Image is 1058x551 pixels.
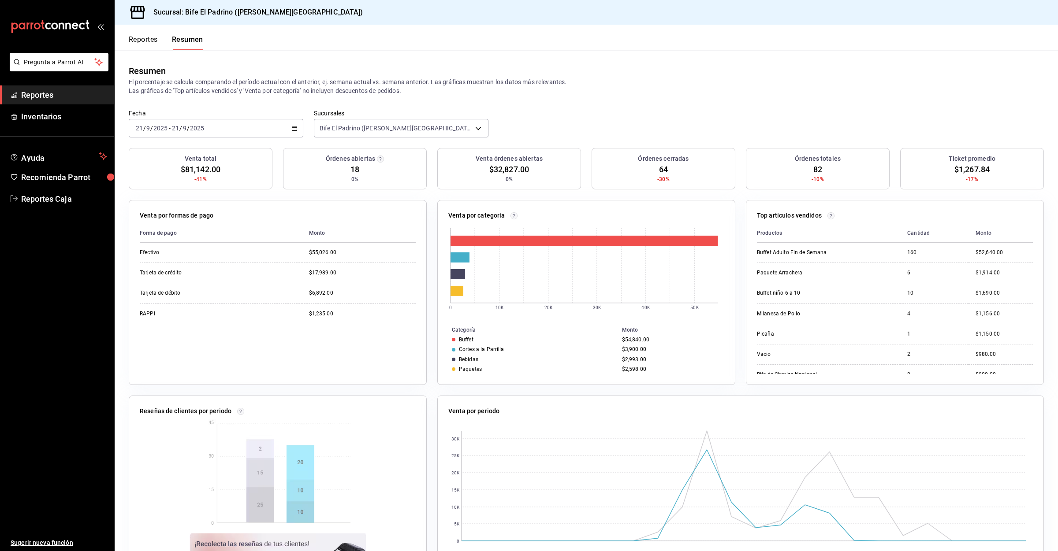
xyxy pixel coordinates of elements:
[140,407,231,416] p: Reseñas de clientes por periodo
[907,330,961,338] div: 1
[129,110,303,116] label: Fecha
[21,89,107,101] span: Reportes
[757,224,900,243] th: Productos
[185,154,216,163] h3: Venta total
[169,125,171,132] span: -
[129,35,203,50] div: navigation tabs
[454,521,460,526] text: 5K
[194,175,207,183] span: -41%
[183,125,187,132] input: --
[459,356,478,362] div: Bebidas
[907,269,961,277] div: 6
[476,154,543,163] h3: Venta órdenes abiertas
[171,125,179,132] input: --
[618,325,735,335] th: Monto
[135,125,143,132] input: --
[691,305,699,310] text: 50K
[976,351,1033,358] div: $980.00
[642,305,650,310] text: 40K
[907,249,961,256] div: 160
[21,111,107,122] span: Inventarios
[302,224,416,243] th: Monto
[449,305,452,310] text: 0
[438,325,618,335] th: Categoría
[309,310,416,318] div: $1,235.00
[448,407,499,416] p: Venta por periodo
[757,310,845,318] div: Milanesa de Pollo
[21,151,96,162] span: Ayuda
[459,346,504,352] div: Cortes a la Parrilla
[657,175,670,183] span: -30%
[969,224,1033,243] th: Monto
[146,7,363,18] h3: Sucursal: Bife El Padrino ([PERSON_NAME][GEOGRAPHIC_DATA])
[11,538,107,547] span: Sugerir nueva función
[129,64,166,78] div: Resumen
[907,371,961,378] div: 2
[457,539,459,544] text: 0
[140,249,228,256] div: Efectivo
[757,249,845,256] div: Buffet Adulto Fin de Semana
[21,193,107,205] span: Reportes Caja
[593,305,601,310] text: 30K
[812,175,824,183] span: -10%
[976,310,1033,318] div: $1,156.00
[10,53,108,71] button: Pregunta a Parrot AI
[309,269,416,277] div: $17,989.00
[448,211,505,220] p: Venta por categoría
[129,78,1044,95] p: El porcentaje se calcula comparando el período actual con el anterior, ej. semana actual vs. sema...
[976,249,1033,256] div: $52,640.00
[326,154,375,163] h3: Órdenes abiertas
[451,436,460,441] text: 30K
[140,310,228,318] div: RAPPI
[622,366,721,372] div: $2,598.00
[949,154,995,163] h3: Ticket promedio
[757,289,845,297] div: Buffet niño 6 a 10
[451,505,460,510] text: 10K
[907,289,961,297] div: 10
[900,224,969,243] th: Cantidad
[459,337,473,343] div: Buffet
[976,371,1033,378] div: $900.00
[976,289,1033,297] div: $1,690.00
[638,154,689,163] h3: Órdenes cerradas
[143,125,146,132] span: /
[622,356,721,362] div: $2,993.00
[350,163,359,175] span: 18
[907,351,961,358] div: 2
[140,224,302,243] th: Forma de pago
[150,125,153,132] span: /
[459,366,482,372] div: Paquetes
[172,35,203,50] button: Resumen
[757,371,845,378] div: Bife de Chorizo Nacional
[24,58,95,67] span: Pregunta a Parrot AI
[140,289,228,297] div: Tarjeta de débito
[495,305,504,310] text: 10K
[451,488,460,492] text: 15K
[489,163,529,175] span: $32,827.00
[622,337,721,343] div: $54,840.00
[757,211,822,220] p: Top artículos vendidos
[966,175,978,183] span: -17%
[187,125,190,132] span: /
[795,154,841,163] h3: Órdenes totales
[544,305,553,310] text: 20K
[954,163,990,175] span: $1,267.84
[622,346,721,352] div: $3,900.00
[659,163,668,175] span: 64
[190,125,205,132] input: ----
[146,125,150,132] input: --
[451,470,460,475] text: 20K
[907,310,961,318] div: 4
[757,351,845,358] div: Vacio
[976,269,1033,277] div: $1,914.00
[181,163,220,175] span: $81,142.00
[140,211,213,220] p: Venta por formas de pago
[6,64,108,73] a: Pregunta a Parrot AI
[320,124,472,133] span: Bife El Padrino ([PERSON_NAME][GEOGRAPHIC_DATA])
[451,453,460,458] text: 25K
[506,175,513,183] span: 0%
[140,269,228,277] div: Tarjeta de crédito
[314,110,488,116] label: Sucursales
[351,175,358,183] span: 0%
[813,163,822,175] span: 82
